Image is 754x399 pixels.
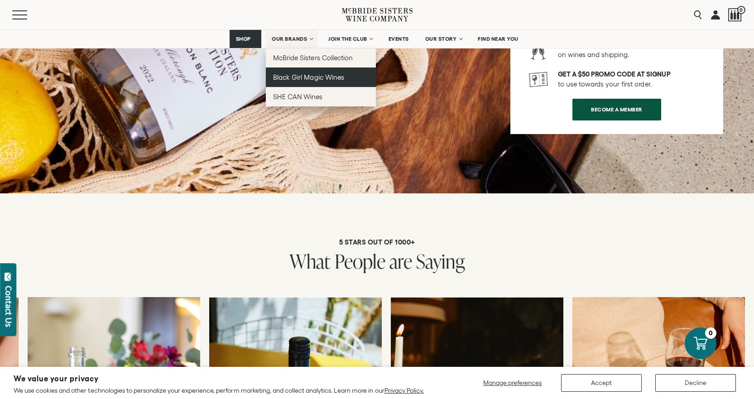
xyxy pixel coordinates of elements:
button: Manage preferences [478,374,547,392]
p: on wines and shipping. [558,40,705,60]
span: BECOME A MEMBER [575,101,658,118]
strong: GET A $50 PROMO CODE AT SIGNUP [558,70,671,78]
h2: We value your privacy [14,375,424,383]
a: SHOP [230,30,261,48]
a: JOIN THE CLUB [322,30,378,48]
button: Mobile Menu Trigger [12,10,45,19]
span: People [335,248,385,274]
span: What [289,248,331,274]
span: Black Girl Magic Wines [273,73,344,81]
span: EVENTS [389,36,409,42]
p: We use cookies and other technologies to personalize your experience, perform marketing, and coll... [14,386,424,394]
span: Saying [416,248,465,274]
span: FIND NEAR YOU [478,36,519,42]
span: are [389,248,412,274]
span: McBride Sisters Collection [273,54,353,62]
div: Contact Us [4,286,13,327]
span: Manage preferences [483,379,542,386]
div: 0 [705,327,716,339]
button: Accept [561,374,642,392]
span: SHOP [235,36,251,42]
span: 0 [737,6,745,14]
a: OUR STORY [419,30,468,48]
a: Black Girl Magic Wines [266,67,376,87]
a: Privacy Policy. [384,387,424,394]
a: EVENTS [383,30,415,48]
a: BECOME A MEMBER [572,99,661,120]
button: Decline [655,374,736,392]
span: OUR BRANDS [272,36,307,42]
a: OUR BRANDS [266,30,318,48]
span: SHE CAN Wines [273,93,322,101]
a: McBride Sisters Collection [266,48,376,67]
a: SHE CAN Wines [266,87,376,106]
p: to use towards your first order. [558,69,705,89]
span: JOIN THE CLUB [328,36,367,42]
a: FIND NEAR YOU [472,30,524,48]
span: OUR STORY [425,36,457,42]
